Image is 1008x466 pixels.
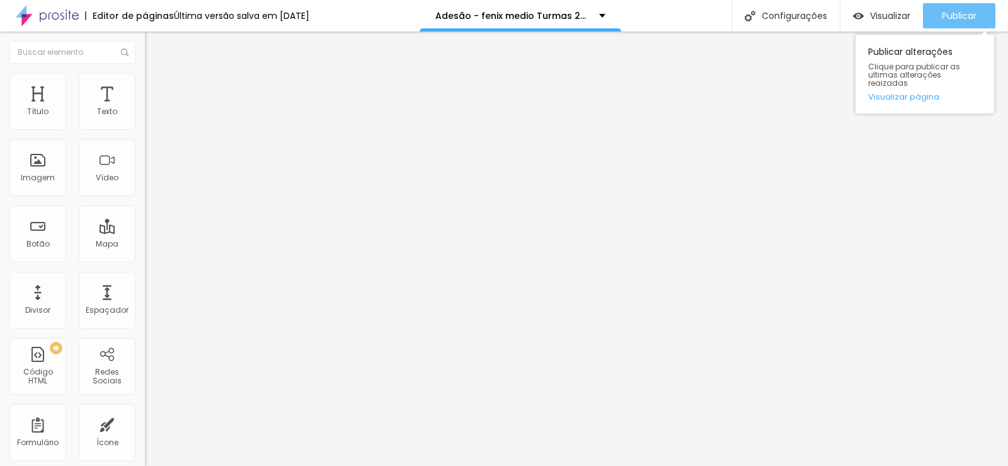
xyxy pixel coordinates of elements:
[870,11,910,21] span: Visualizar
[96,240,118,248] div: Mapa
[853,11,864,21] img: view-1.svg
[85,11,174,20] div: Editor de páginas
[868,62,982,88] span: Clique para publicar as ultimas alterações reaizadas
[26,240,50,248] div: Botão
[96,173,118,182] div: Vídeo
[82,368,132,386] div: Redes Sociais
[97,107,117,116] div: Texto
[856,35,994,114] div: Publicar alterações
[868,93,982,101] a: Visualizar página
[27,107,49,116] div: Título
[21,173,55,182] div: Imagem
[17,438,59,447] div: Formulário
[840,3,923,28] button: Visualizar
[86,306,129,315] div: Espaçador
[923,3,995,28] button: Publicar
[96,438,118,447] div: Ícone
[121,49,129,56] img: Icone
[745,11,755,21] img: Icone
[174,11,309,20] div: Última versão salva em [DATE]
[435,11,590,20] p: Adesão - fenix medio Turmas 2025
[9,41,135,64] input: Buscar elemento
[942,11,976,21] span: Publicar
[13,368,62,386] div: Código HTML
[25,306,50,315] div: Divisor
